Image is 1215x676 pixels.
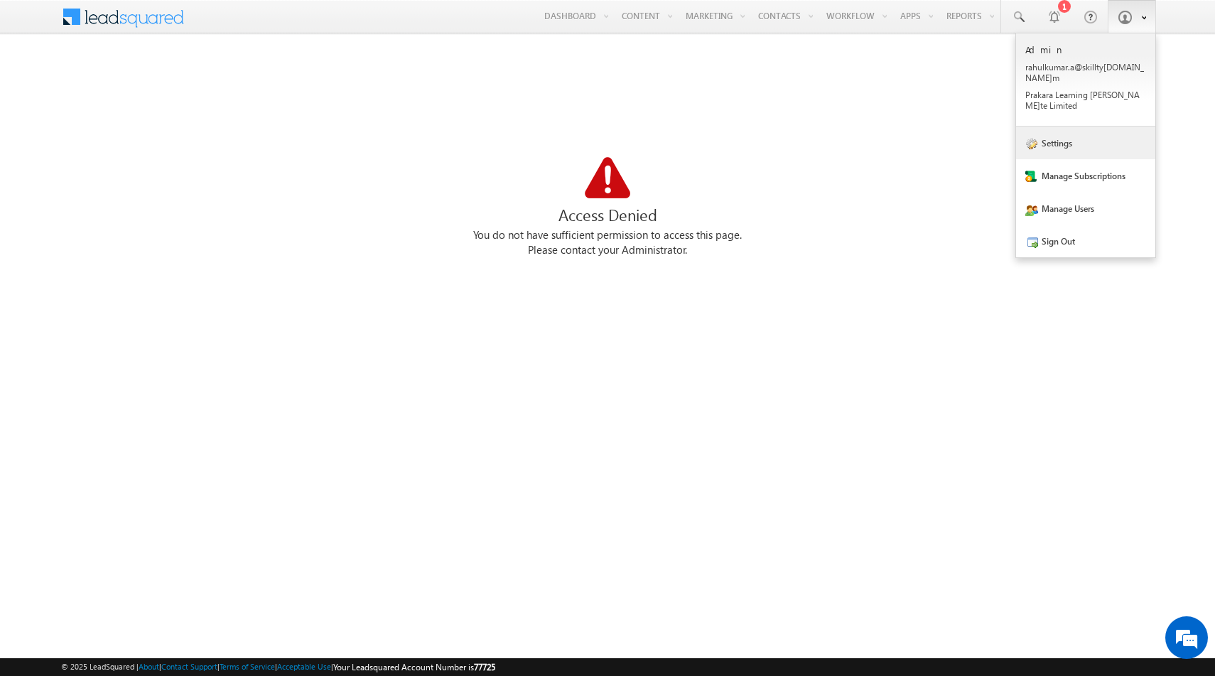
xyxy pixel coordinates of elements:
a: Manage Users [1016,192,1155,225]
a: Sign Out [1016,225,1155,257]
em: Start Chat [193,438,258,457]
textarea: Type your message and hit 'Enter' [18,132,259,426]
p: Admin [1025,43,1146,55]
img: Access Denied [585,157,630,198]
span: Your Leadsquared Account Number is [333,662,495,672]
p: rahul kumar .a@sk illty [DOMAIN_NAME] m [1025,62,1146,83]
div: Chat with us now [74,75,239,93]
a: Acceptable Use [277,662,331,671]
p: Praka ra Learn ing [PERSON_NAME] te Limit ed [1025,90,1146,111]
span: 77725 [474,662,495,672]
span: © 2025 LeadSquared | | | | | [61,660,495,674]
div: Access Denied [61,201,1155,228]
a: About [139,662,159,671]
img: d_60004797649_company_0_60004797649 [24,75,60,93]
a: Manage Subscriptions [1016,159,1155,192]
a: Terms of Service [220,662,275,671]
a: Settings [1016,127,1155,159]
div: You do not have sufficient permission to access this page. [61,228,1155,243]
a: Contact Support [161,662,217,671]
div: Please contact your Administrator. [61,243,1155,258]
div: Minimize live chat window [233,7,267,41]
a: Admin rahulkumar.a@skillty[DOMAIN_NAME]m Prakara Learning [PERSON_NAME]te Limited [1016,33,1155,127]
